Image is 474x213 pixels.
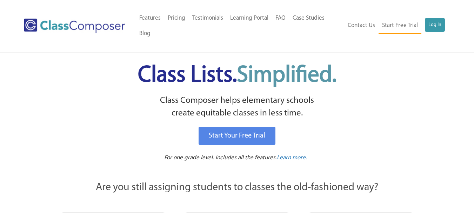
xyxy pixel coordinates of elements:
a: Log In [425,18,445,32]
a: Learning Portal [227,11,272,26]
span: Class Lists. [138,64,336,87]
span: For one grade level. Includes all the features. [164,155,277,161]
span: Learn more. [277,155,307,161]
nav: Header Menu [343,18,445,34]
a: Pricing [164,11,189,26]
a: FAQ [272,11,289,26]
span: Simplified. [237,64,336,87]
img: Class Composer [24,19,125,33]
a: Testimonials [189,11,227,26]
a: Contact Us [344,18,379,33]
span: Start Your Free Trial [209,132,265,139]
a: Learn more. [277,154,307,162]
a: Case Studies [289,11,328,26]
a: Blog [136,26,154,41]
p: Are you still assigning students to classes the old-fashioned way? [58,180,416,195]
nav: Header Menu [136,11,344,41]
a: Start Your Free Trial [199,127,275,145]
a: Start Free Trial [379,18,421,34]
p: Class Composer helps elementary schools create equitable classes in less time. [57,94,417,120]
a: Features [136,11,164,26]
